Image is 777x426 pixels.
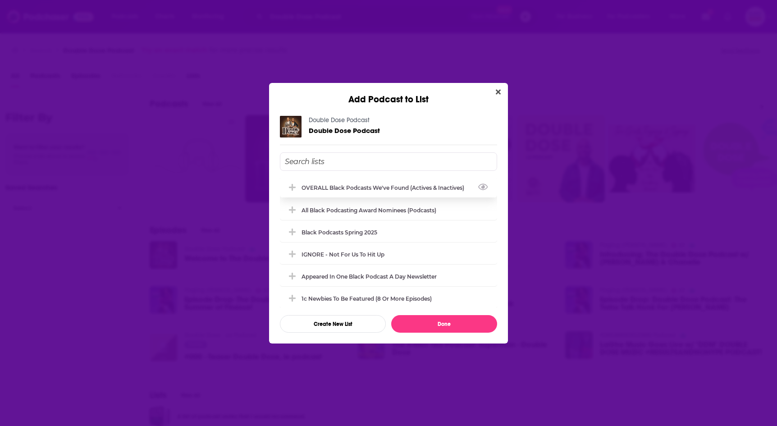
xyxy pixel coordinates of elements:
div: Black podcasts Spring 2025 [302,229,377,236]
div: OVERALL Black podcasts we've found (actives & inactives) [280,178,497,197]
a: Double Dose Podcast [309,116,370,124]
div: Add Podcast To List [280,152,497,333]
div: Black podcasts Spring 2025 [280,222,497,242]
span: Double Dose Podcast [309,126,380,135]
div: All Black Podcasting Award nominees (podcasts) [302,207,436,214]
button: Create New List [280,315,386,333]
div: 1c Newbies to be featured (8 or more episodes) [280,289,497,308]
div: IGNORE - not for us to hit up [280,244,497,264]
div: IGNORE - not for us to hit up [302,251,384,258]
div: Appeared in One Black podcast a day newsletter [302,273,437,280]
div: All Black Podcasting Award nominees (podcasts) [280,200,497,220]
button: Done [391,315,497,333]
div: 1c Newbies to be featured (8 or more episodes) [302,295,432,302]
input: Search lists [280,152,497,171]
img: Double Dose Podcast [280,116,302,137]
div: Appeared in One Black podcast a day newsletter [280,266,497,286]
button: View Link [464,189,470,190]
button: Close [492,87,504,98]
div: Add Podcast to List [269,83,508,105]
a: Double Dose Podcast [309,127,380,134]
div: OVERALL Black podcasts we've found (actives & inactives) [302,184,470,191]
